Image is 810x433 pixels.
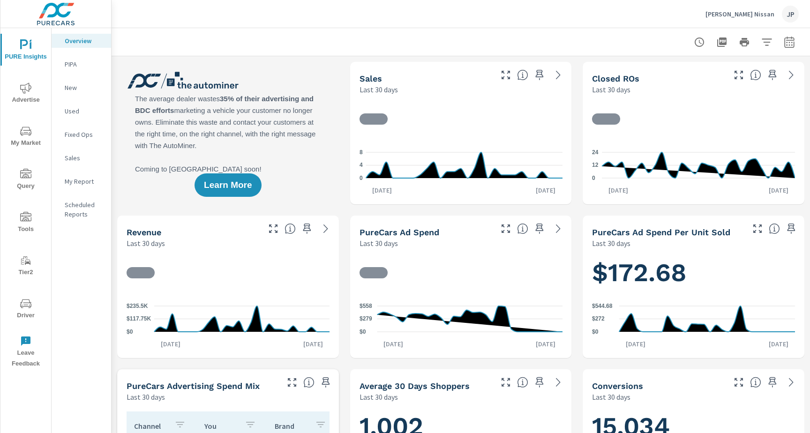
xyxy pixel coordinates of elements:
[735,33,754,52] button: Print Report
[592,175,595,181] text: 0
[592,238,630,249] p: Last 30 days
[517,69,528,81] span: Number of vehicles sold by the dealership over the selected date range. [Source: This data is sou...
[762,339,795,349] p: [DATE]
[127,328,133,335] text: $0
[360,162,363,169] text: 4
[300,221,315,236] span: Save this to your personalized report
[551,67,566,82] a: See more details in report
[3,336,48,369] span: Leave Feedback
[65,60,104,69] p: PIPA
[784,221,799,236] span: Save this to your personalized report
[360,303,372,309] text: $558
[360,316,372,322] text: $279
[712,33,731,52] button: "Export Report to PDF"
[592,162,599,169] text: 12
[318,375,333,390] span: Save this to your personalized report
[592,328,599,335] text: $0
[532,67,547,82] span: Save this to your personalized report
[750,69,761,81] span: Number of Repair Orders Closed by the selected dealership group over the selected time range. [So...
[360,175,363,181] text: 0
[366,186,398,195] p: [DATE]
[360,391,398,403] p: Last 30 days
[134,421,167,431] p: Channel
[360,149,363,156] text: 8
[195,173,261,197] button: Learn More
[360,381,470,391] h5: Average 30 Days Shoppers
[517,223,528,234] span: Total cost of media for all PureCars channels for the selected dealership group over the selected...
[360,84,398,95] p: Last 30 days
[3,126,48,149] span: My Market
[52,104,111,118] div: Used
[52,198,111,221] div: Scheduled Reports
[204,421,237,431] p: You
[784,375,799,390] a: See more details in report
[303,377,315,388] span: This table looks at how you compare to the amount of budget you spend per channel as opposed to y...
[377,339,410,349] p: [DATE]
[285,223,296,234] span: Total sales revenue over the selected date range. [Source: This data is sourced from the dealer’s...
[3,169,48,192] span: Query
[532,221,547,236] span: Save this to your personalized report
[3,255,48,278] span: Tier2
[705,10,774,18] p: [PERSON_NAME] Nissan
[592,149,599,156] text: 24
[360,238,398,249] p: Last 30 days
[275,421,307,431] p: Brand
[127,238,165,249] p: Last 30 days
[592,84,630,95] p: Last 30 days
[769,223,780,234] span: Average cost of advertising per each vehicle sold at the dealer over the selected date range. The...
[529,186,562,195] p: [DATE]
[318,221,333,236] a: See more details in report
[297,339,330,349] p: [DATE]
[529,339,562,349] p: [DATE]
[0,28,51,373] div: nav menu
[731,375,746,390] button: Make Fullscreen
[784,67,799,82] a: See more details in report
[551,375,566,390] a: See more details in report
[498,67,513,82] button: Make Fullscreen
[52,34,111,48] div: Overview
[65,130,104,139] p: Fixed Ops
[204,181,252,189] span: Learn More
[3,212,48,235] span: Tools
[360,74,382,83] h5: Sales
[551,221,566,236] a: See more details in report
[360,227,439,237] h5: PureCars Ad Spend
[127,303,148,309] text: $235.5K
[3,39,48,62] span: PURE Insights
[765,67,780,82] span: Save this to your personalized report
[52,57,111,71] div: PIPA
[532,375,547,390] span: Save this to your personalized report
[592,316,605,322] text: $272
[592,227,730,237] h5: PureCars Ad Spend Per Unit Sold
[65,177,104,186] p: My Report
[750,221,765,236] button: Make Fullscreen
[127,227,161,237] h5: Revenue
[65,83,104,92] p: New
[52,81,111,95] div: New
[65,36,104,45] p: Overview
[3,298,48,321] span: Driver
[65,106,104,116] p: Used
[127,381,260,391] h5: PureCars Advertising Spend Mix
[750,377,761,388] span: The number of dealer-specified goals completed by a visitor. [Source: This data is provided by th...
[360,328,366,335] text: $0
[52,174,111,188] div: My Report
[619,339,652,349] p: [DATE]
[762,186,795,195] p: [DATE]
[285,375,300,390] button: Make Fullscreen
[731,67,746,82] button: Make Fullscreen
[592,391,630,403] p: Last 30 days
[782,6,799,22] div: JP
[592,257,795,289] h1: $172.68
[127,316,151,322] text: $117.75K
[517,377,528,388] span: A rolling 30 day total of daily Shoppers on the dealership website, averaged over the selected da...
[592,303,613,309] text: $544.68
[3,82,48,105] span: Advertise
[602,186,635,195] p: [DATE]
[592,381,643,391] h5: Conversions
[52,127,111,142] div: Fixed Ops
[65,153,104,163] p: Sales
[498,221,513,236] button: Make Fullscreen
[266,221,281,236] button: Make Fullscreen
[498,375,513,390] button: Make Fullscreen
